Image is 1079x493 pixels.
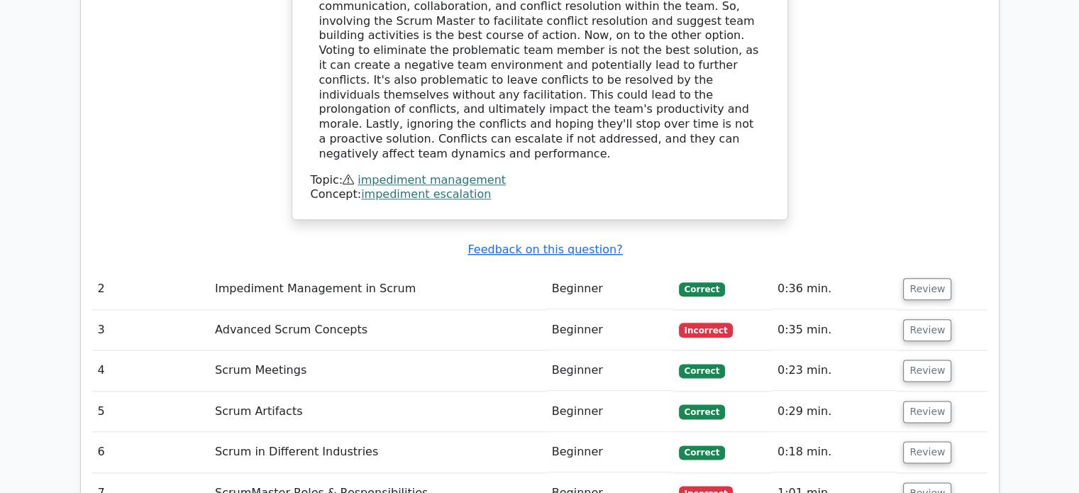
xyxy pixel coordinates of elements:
[679,445,725,460] span: Correct
[92,432,210,472] td: 6
[679,364,725,378] span: Correct
[546,269,673,309] td: Beginner
[546,392,673,432] td: Beginner
[903,441,951,463] button: Review
[361,187,491,201] a: impediment escalation
[903,360,951,382] button: Review
[311,173,769,188] div: Topic:
[679,323,734,337] span: Incorrect
[903,319,951,341] button: Review
[903,278,951,300] button: Review
[772,392,898,432] td: 0:29 min.
[92,392,210,432] td: 5
[311,187,769,202] div: Concept:
[772,350,898,391] td: 0:23 min.
[772,310,898,350] td: 0:35 min.
[92,350,210,391] td: 4
[358,173,506,187] a: impediment management
[467,243,622,256] a: Feedback on this question?
[772,432,898,472] td: 0:18 min.
[209,432,546,472] td: Scrum in Different Industries
[546,432,673,472] td: Beginner
[209,392,546,432] td: Scrum Artifacts
[546,310,673,350] td: Beginner
[679,404,725,419] span: Correct
[209,310,546,350] td: Advanced Scrum Concepts
[679,282,725,297] span: Correct
[772,269,898,309] td: 0:36 min.
[209,350,546,391] td: Scrum Meetings
[903,401,951,423] button: Review
[209,269,546,309] td: Impediment Management in Scrum
[92,269,210,309] td: 2
[546,350,673,391] td: Beginner
[92,310,210,350] td: 3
